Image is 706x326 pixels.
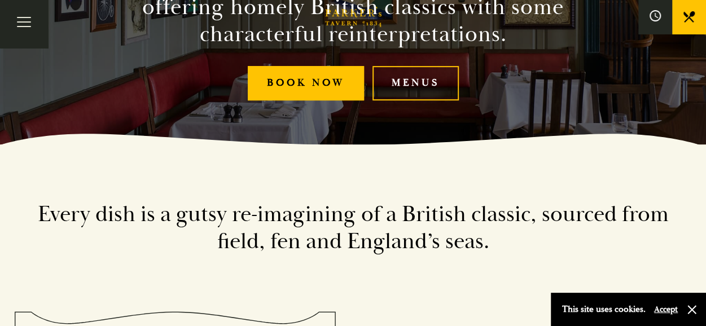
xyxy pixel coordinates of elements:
[372,66,459,100] a: Menus
[686,304,698,315] button: Close and accept
[32,201,675,255] h2: Every dish is a gutsy re-imagining of a British classic, sourced from field, fen and England’s seas.
[248,66,364,100] a: Book Now
[654,304,678,315] button: Accept
[562,301,646,318] p: This site uses cookies.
